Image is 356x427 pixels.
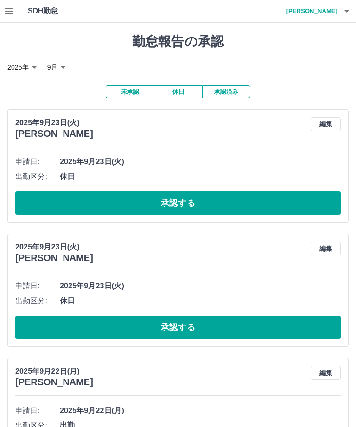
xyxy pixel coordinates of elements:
[15,366,93,377] p: 2025年9月22日(月)
[311,242,341,255] button: 編集
[15,316,341,339] button: 承認する
[15,191,341,215] button: 承認する
[15,280,60,292] span: 申請日:
[7,61,40,74] div: 2025年
[60,156,341,167] span: 2025年9月23日(火)
[106,85,154,98] button: 未承認
[311,366,341,380] button: 編集
[60,295,341,306] span: 休日
[47,61,69,74] div: 9月
[154,85,202,98] button: 休日
[15,295,60,306] span: 出勤区分:
[15,171,60,182] span: 出勤区分:
[15,242,93,253] p: 2025年9月23日(火)
[60,405,341,416] span: 2025年9月22日(月)
[311,117,341,131] button: 編集
[202,85,250,98] button: 承認済み
[15,117,93,128] p: 2025年9月23日(火)
[15,377,93,388] h3: [PERSON_NAME]
[7,34,349,50] h1: 勤怠報告の承認
[60,171,341,182] span: 休日
[60,280,341,292] span: 2025年9月23日(火)
[15,253,93,263] h3: [PERSON_NAME]
[15,128,93,139] h3: [PERSON_NAME]
[15,156,60,167] span: 申請日:
[15,405,60,416] span: 申請日:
